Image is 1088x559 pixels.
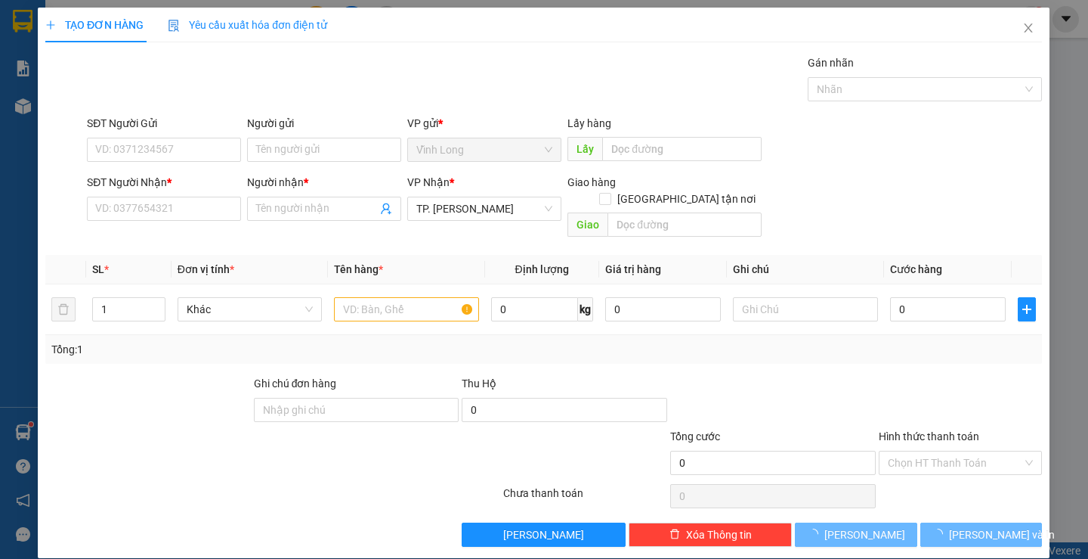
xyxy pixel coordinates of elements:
input: 0 [605,297,722,321]
span: [PERSON_NAME] [504,526,585,543]
label: Ghi chú đơn hàng [254,377,337,390]
div: Tổng: 1 [51,341,421,358]
input: Ghi Chú [734,297,878,321]
div: VP gửi [408,115,562,132]
div: SĐT Người Gửi [88,115,242,132]
div: Chưa thanh toán [502,485,669,511]
div: Người gửi [248,115,402,132]
label: Hình thức thanh toán [879,430,979,443]
input: Dọc đường [603,137,762,161]
span: Đơn vị tính [178,263,234,275]
span: loading [808,529,824,539]
span: Giao hàng [568,176,617,188]
span: kg [578,297,593,321]
button: deleteXóa Thông tin [629,523,793,547]
span: Cước hàng [890,263,942,275]
span: SL [92,263,104,275]
span: Thu Hộ [462,377,497,390]
span: Xóa Thông tin [686,526,752,543]
span: delete [669,529,680,541]
input: Dọc đường [608,213,762,237]
span: Giao [568,213,608,237]
th: Ghi chú [728,255,884,284]
label: Gán nhãn [808,57,855,69]
div: Người nhận [248,174,402,191]
span: Tổng cước [670,430,720,443]
button: plus [1018,297,1037,321]
span: [PERSON_NAME] [824,526,905,543]
span: Lấy hàng [568,117,612,129]
button: Close [1008,8,1050,50]
input: Ghi chú đơn hàng [254,398,459,422]
span: Khác [187,298,313,321]
button: [PERSON_NAME] [462,523,626,547]
span: Giá trị hàng [605,263,661,275]
span: [GEOGRAPHIC_DATA] tận nơi [612,191,762,207]
span: loading [932,529,949,539]
span: plus [45,20,56,30]
span: close [1023,22,1035,34]
button: [PERSON_NAME] [796,523,917,547]
span: [PERSON_NAME] và In [949,526,1055,543]
span: TẠO ĐƠN HÀNG [45,19,144,31]
span: Tên hàng [335,263,384,275]
span: Vĩnh Long [417,138,553,161]
div: SĐT Người Nhận [88,174,242,191]
span: Yêu cầu xuất hóa đơn điện tử [168,19,328,31]
span: VP Nhận [408,176,450,188]
button: [PERSON_NAME] và In [920,523,1042,547]
span: plus [1019,303,1036,315]
input: VD: Bàn, Ghế [335,297,479,321]
span: TP. Hồ Chí Minh [417,197,553,220]
img: icon [168,20,181,32]
span: Định lượng [515,263,569,275]
span: user-add [381,203,393,215]
span: Lấy [568,137,603,161]
button: delete [51,297,76,321]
